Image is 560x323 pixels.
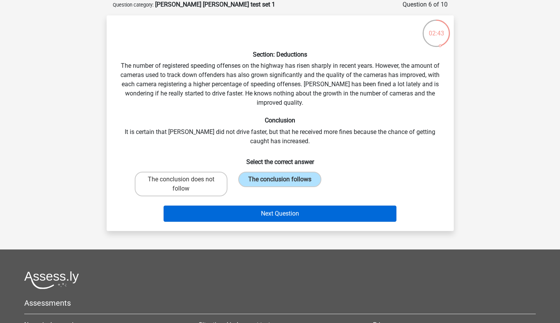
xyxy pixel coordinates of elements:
[155,1,275,8] strong: [PERSON_NAME] [PERSON_NAME] test set 1
[135,172,227,196] label: The conclusion does not follow
[24,298,536,308] h5: Assessments
[113,2,154,8] small: Question category:
[422,19,451,38] div: 02:43
[119,51,441,58] h6: Section: Deductions
[119,117,441,124] h6: Conclusion
[110,22,451,225] div: The number of registered speeding offenses on the highway has risen sharply in recent years. Howe...
[24,271,79,289] img: Assessly logo
[119,152,441,166] h6: Select the correct answer
[164,206,396,222] button: Next Question
[238,172,321,187] label: The conclusion follows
